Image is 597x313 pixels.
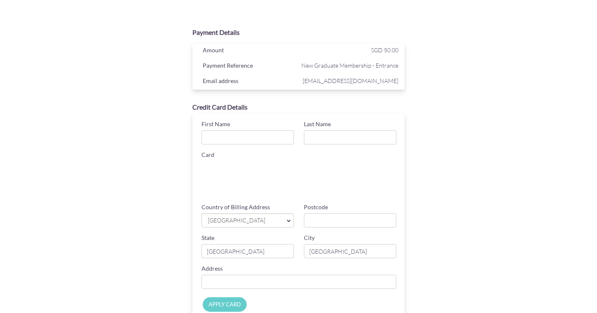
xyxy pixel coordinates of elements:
[192,103,405,112] div: Credit Card Details
[304,234,315,242] label: City
[197,60,301,73] div: Payment Reference
[301,76,398,86] span: [EMAIL_ADDRESS][DOMAIN_NAME]
[201,185,296,200] iframe: Secure card expiration date input frame
[371,46,398,54] span: SGD 50.00
[207,216,280,225] span: [GEOGRAPHIC_DATA]
[301,60,398,71] span: New Graduate Membership - Entrance
[201,161,398,176] iframe: Secure card number input frame
[201,120,230,128] label: First Name
[201,213,294,227] a: [GEOGRAPHIC_DATA]
[304,203,328,211] label: Postcode
[201,264,223,273] label: Address
[192,28,405,37] div: Payment Details
[201,151,214,159] label: Card
[306,185,400,200] iframe: Secure card security code input frame
[203,297,247,312] input: APPLY CARD
[201,234,214,242] label: State
[304,120,331,128] label: Last Name
[197,76,301,88] div: Email address
[197,45,301,57] div: Amount
[201,203,270,211] label: Country of Billing Address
